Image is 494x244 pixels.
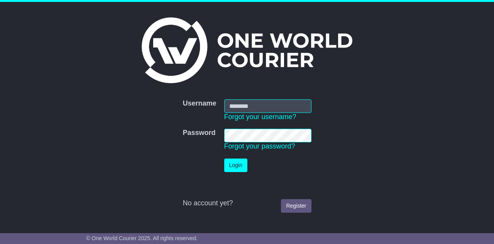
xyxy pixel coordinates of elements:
[183,129,215,137] label: Password
[183,99,216,108] label: Username
[183,199,311,208] div: No account yet?
[224,159,247,172] button: Login
[86,235,198,241] span: © One World Courier 2025. All rights reserved.
[281,199,311,213] a: Register
[142,17,352,83] img: One World
[224,142,295,150] a: Forgot your password?
[224,113,296,121] a: Forgot your username?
